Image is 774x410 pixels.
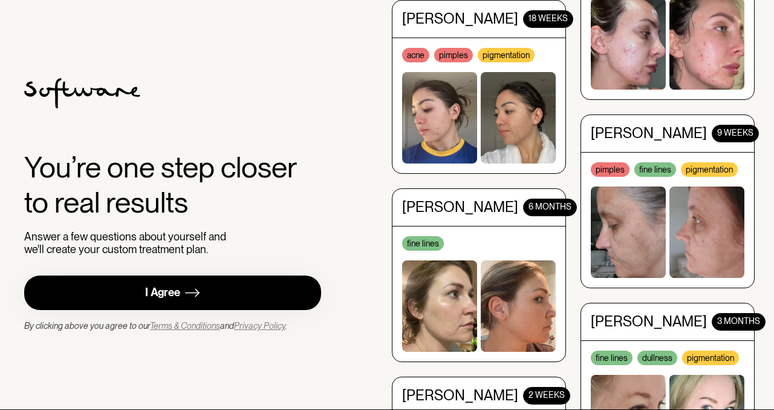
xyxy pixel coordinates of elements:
[637,343,677,357] div: dullness
[523,191,577,208] div: 6 months
[24,276,321,310] a: I Agree
[402,40,429,55] div: acne
[712,117,759,134] div: 9 WEEKS
[634,154,676,169] div: fine lines
[402,191,518,208] div: [PERSON_NAME]
[402,380,518,397] div: [PERSON_NAME]
[591,154,629,169] div: pimples
[24,150,321,220] div: You’re one step closer to real results
[478,40,535,55] div: pigmentation
[591,117,707,134] div: [PERSON_NAME]
[150,321,220,331] a: Terms & Conditions
[145,286,180,300] div: I Agree
[681,154,738,169] div: pigmentation
[591,306,707,323] div: [PERSON_NAME]
[402,2,518,20] div: [PERSON_NAME]
[523,380,570,397] div: 2 WEEKS
[24,320,287,332] div: By clicking above you agree to our and .
[402,228,444,243] div: fine lines
[434,40,473,55] div: pimples
[712,306,766,323] div: 3 MONTHS
[523,2,573,20] div: 18 WEEKS
[24,230,232,256] div: Answer a few questions about yourself and we'll create your custom treatment plan.
[234,321,285,331] a: Privacy Policy
[591,343,633,357] div: fine lines
[682,343,739,357] div: pigmentation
